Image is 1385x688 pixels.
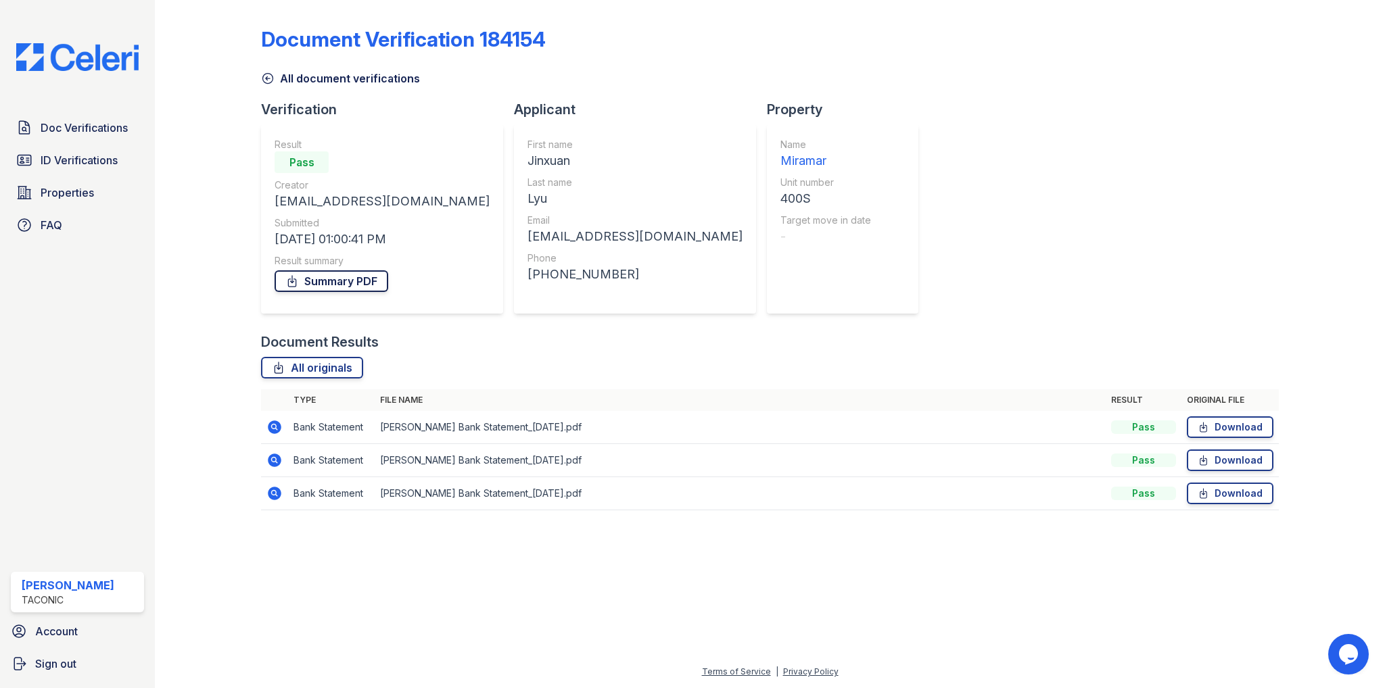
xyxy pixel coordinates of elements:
[780,189,871,208] div: 400S
[288,411,375,444] td: Bank Statement
[288,444,375,477] td: Bank Statement
[375,444,1105,477] td: [PERSON_NAME] Bank Statement_[DATE].pdf
[702,666,771,677] a: Terms of Service
[1111,420,1176,434] div: Pass
[35,623,78,639] span: Account
[375,411,1105,444] td: [PERSON_NAME] Bank Statement_[DATE].pdf
[261,100,514,119] div: Verification
[527,176,743,189] div: Last name
[11,212,144,239] a: FAQ
[1181,389,1279,411] th: Original file
[5,618,149,645] a: Account
[261,357,363,378] a: All originals
[780,138,871,170] a: Name Miramar
[22,577,114,593] div: [PERSON_NAME]
[41,120,128,136] span: Doc Verifications
[767,100,929,119] div: Property
[261,27,546,51] div: Document Verification 184154
[288,477,375,510] td: Bank Statement
[375,389,1105,411] th: File name
[275,178,490,192] div: Creator
[41,217,62,233] span: FAQ
[1111,453,1176,467] div: Pass
[527,251,743,265] div: Phone
[275,138,490,151] div: Result
[527,151,743,170] div: Jinxuan
[41,185,94,201] span: Properties
[780,227,871,246] div: -
[1187,449,1273,471] a: Download
[35,656,76,672] span: Sign out
[11,114,144,141] a: Doc Verifications
[780,214,871,227] div: Target move in date
[11,147,144,174] a: ID Verifications
[275,254,490,268] div: Result summary
[527,214,743,227] div: Email
[275,216,490,230] div: Submitted
[780,176,871,189] div: Unit number
[11,179,144,206] a: Properties
[5,43,149,71] img: CE_Logo_Blue-a8612792a0a2168367f1c8372b55b34899dd931a85d93a1a3d3e32e68fde9ad4.png
[261,333,379,351] div: Document Results
[275,192,490,211] div: [EMAIL_ADDRESS][DOMAIN_NAME]
[1328,634,1371,674] iframe: chat widget
[783,666,839,677] a: Privacy Policy
[514,100,767,119] div: Applicant
[780,138,871,151] div: Name
[261,70,420,87] a: All document verifications
[22,593,114,607] div: Taconic
[527,138,743,151] div: First name
[275,230,490,249] div: [DATE] 01:00:41 PM
[780,151,871,170] div: Miramar
[275,270,388,292] a: Summary PDF
[1106,389,1181,411] th: Result
[527,265,743,284] div: [PHONE_NUMBER]
[275,151,329,173] div: Pass
[527,189,743,208] div: Lyu
[5,650,149,677] a: Sign out
[527,227,743,246] div: [EMAIL_ADDRESS][DOMAIN_NAME]
[1187,483,1273,504] a: Download
[288,389,375,411] th: Type
[41,152,118,168] span: ID Verifications
[375,477,1105,510] td: [PERSON_NAME] Bank Statement_[DATE].pdf
[776,666,778,677] div: |
[1111,487,1176,500] div: Pass
[1187,416,1273,438] a: Download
